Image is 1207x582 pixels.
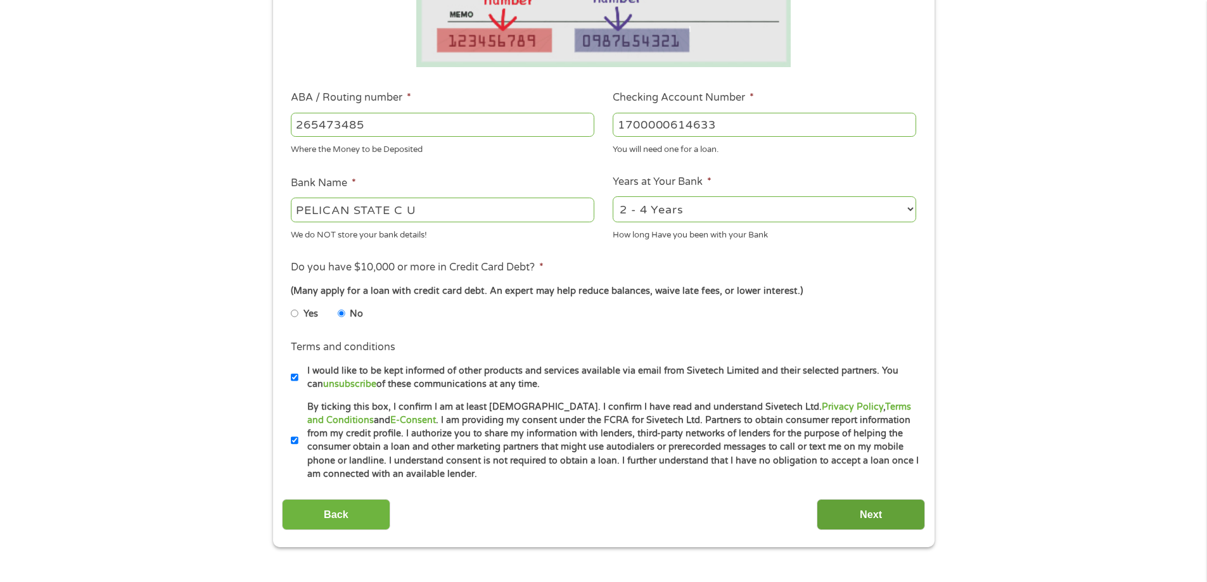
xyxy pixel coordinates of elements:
label: I would like to be kept informed of other products and services available via email from Sivetech... [298,364,920,391]
label: Years at Your Bank [613,175,712,189]
div: We do NOT store your bank details! [291,224,594,241]
label: Bank Name [291,177,356,190]
a: Privacy Policy [822,402,883,412]
label: Yes [303,307,318,321]
label: Checking Account Number [613,91,754,104]
input: Back [282,499,390,530]
div: (Many apply for a loan with credit card debt. An expert may help reduce balances, waive late fees... [291,284,916,298]
label: By ticking this box, I confirm I am at least [DEMOGRAPHIC_DATA]. I confirm I have read and unders... [298,400,920,481]
div: Where the Money to be Deposited [291,139,594,156]
input: 345634636 [613,113,916,137]
div: How long Have you been with your Bank [613,224,916,241]
label: Do you have $10,000 or more in Credit Card Debt? [291,261,544,274]
a: unsubscribe [323,379,376,389]
label: No [350,307,363,321]
input: 263177916 [291,113,594,137]
label: ABA / Routing number [291,91,411,104]
label: Terms and conditions [291,341,395,354]
input: Next [817,499,925,530]
a: Terms and Conditions [307,402,911,426]
div: You will need one for a loan. [613,139,916,156]
a: E-Consent [390,415,436,426]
